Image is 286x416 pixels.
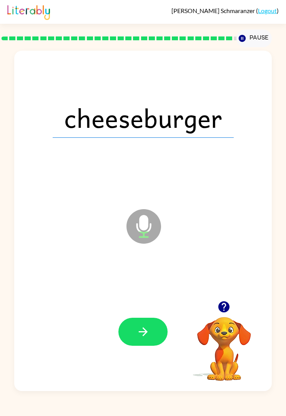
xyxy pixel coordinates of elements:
button: Pause [236,30,272,47]
video: Your browser must support playing .mp4 files to use Literably. Please try using another browser. [186,305,263,382]
div: ( ) [171,7,279,14]
span: cheeseburger [53,98,234,138]
span: [PERSON_NAME] Schmaranzer [171,7,256,14]
a: Logout [258,7,277,14]
img: Literably [7,3,50,20]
